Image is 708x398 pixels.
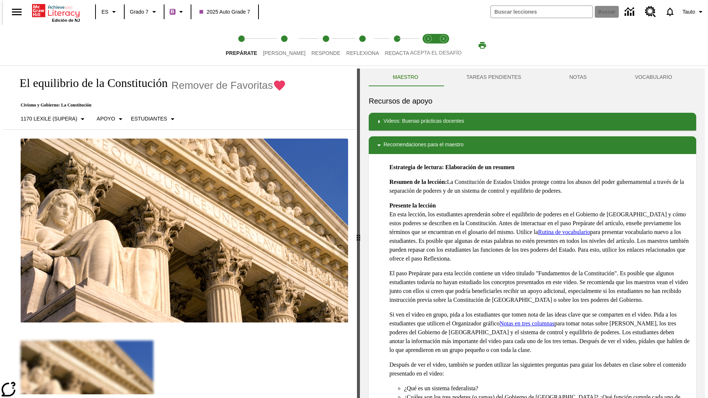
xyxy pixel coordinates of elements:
[6,1,28,23] button: Abrir el menú lateral
[171,80,273,91] span: Remover de Favoritas
[369,136,696,154] div: Recomendaciones para el maestro
[18,112,90,126] button: Seleccione Lexile, 1170 Lexile (Supera)
[369,95,696,107] h6: Recursos de apoyo
[545,69,611,86] button: NOTAS
[383,141,464,150] p: Recomendaciones para el maestro
[171,7,174,16] span: B
[683,8,695,16] span: Tauto
[379,25,415,66] button: Redacta step 5 of 5
[442,37,444,41] text: 2
[98,5,122,18] button: Lenguaje: ES, Selecciona un idioma
[97,115,115,123] p: Apoyo
[52,18,80,22] span: Edición de NJ
[389,202,436,209] strong: Presente la lección
[385,50,409,56] span: Redacta
[389,269,690,304] p: El paso Prepárate para esta lección contiene un video titulado "Fundamentos de la Constitución". ...
[500,320,555,327] a: Notas en tres columnas
[427,37,429,41] text: 1
[21,139,348,323] img: El edificio del Tribunal Supremo de Estados Unidos ostenta la frase "Igualdad de justicia bajo la...
[641,2,660,22] a: Centro de recursos, Se abrirá en una pestaña nueva.
[404,384,690,393] li: ¿Qué es un sistema federalista?
[369,69,442,86] button: Maestro
[12,76,168,90] h1: El equilibrio de la Constitución
[417,25,439,66] button: Acepta el desafío lee step 1 of 2
[199,8,250,16] span: 2025 Auto Grade 7
[32,3,80,22] div: Portada
[263,50,305,56] span: [PERSON_NAME]
[130,8,149,16] span: Grado 7
[94,112,128,126] button: Tipo de apoyo, Apoyo
[127,5,162,18] button: Grado: Grado 7, Elige un grado
[257,25,311,66] button: Lee step 2 of 5
[369,113,696,130] div: Videos: Buenas prácticas docentes
[410,50,462,56] span: ACEPTA EL DESAFÍO
[389,179,447,185] strong: Resumen de la lección:
[383,117,464,126] p: Videos: Buenas prácticas docentes
[167,5,188,18] button: Boost El color de la clase es morado/púrpura. Cambiar el color de la clase.
[389,360,690,378] p: Después de ver el video, también se pueden utilizar las siguientes preguntas para guiar los debat...
[442,69,545,86] button: TAREAS PENDIENTES
[101,8,108,16] span: ES
[538,229,590,235] a: Rutina de vocabulario
[12,102,286,108] p: Civismo y Gobierno: La Constitución
[611,69,696,86] button: VOCABULARIO
[433,25,454,66] button: Acepta el desafío contesta step 2 of 2
[340,25,385,66] button: Reflexiona step 4 of 5
[357,69,360,398] div: Pulsa la tecla de intro o la barra espaciadora y luego presiona las flechas de derecha e izquierd...
[305,25,346,66] button: Responde step 3 of 5
[226,50,257,56] span: Prepárate
[389,201,690,263] p: En esta lección, los estudiantes aprenderán sobre el equilibrio de poderes en el Gobierno de [GEO...
[311,50,340,56] span: Responde
[660,2,680,21] a: Notificaciones
[3,69,357,394] div: reading
[680,5,708,18] button: Perfil/Configuración
[346,50,379,56] span: Reflexiona
[220,25,263,66] button: Prepárate step 1 of 5
[491,6,593,18] input: Buscar campo
[620,2,641,22] a: Centro de información
[21,115,77,123] p: 1170 Lexile (Supera)
[471,39,494,52] button: Imprimir
[389,178,690,195] p: La Constitución de Estados Unidos protege contra los abusos del poder gubernamental a través de l...
[128,112,180,126] button: Seleccionar estudiante
[360,69,705,398] div: activity
[389,310,690,355] p: Si ven el video en grupo, pida a los estudiantes que tomen nota de las ideas clave que se compart...
[389,164,514,170] strong: Estrategia de lectura: Elaboración de un resumen
[131,115,167,123] p: Estudiantes
[369,69,696,86] div: Instructional Panel Tabs
[171,79,286,92] button: Remover de Favoritas - El equilibrio de la Constitución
